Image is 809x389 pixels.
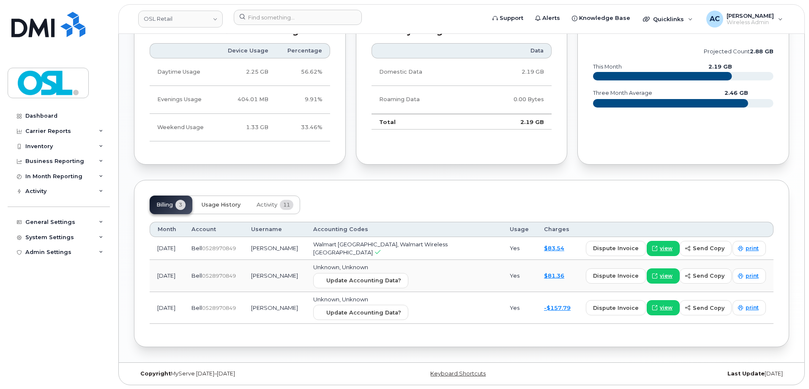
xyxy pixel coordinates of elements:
th: Accounting Codes [306,222,502,237]
span: Quicklinks [653,16,684,22]
div: [DATE] [571,370,789,377]
a: view [647,300,680,315]
td: Roaming Data [372,86,473,113]
span: Knowledge Base [579,14,630,22]
button: dispute invoice [586,300,646,315]
tr: Weekdays from 6:00pm to 8:00am [150,86,330,113]
span: 11 [280,200,293,210]
span: view [660,272,672,280]
text: three month average [593,90,652,96]
button: send copy [680,300,732,315]
a: Knowledge Base [566,10,636,27]
span: dispute invoice [593,272,639,280]
th: Device Usage [216,43,276,58]
span: 0528970849 [202,245,236,251]
th: Charges [536,222,578,237]
td: 9.91% [276,86,330,113]
span: dispute invoice [593,244,639,252]
tr: Friday from 6:00pm to Monday 8:00am [150,114,330,141]
span: Walmart [GEOGRAPHIC_DATA], Walmart Wireless [GEOGRAPHIC_DATA] [313,241,448,256]
span: Alerts [542,14,560,22]
a: $83.54 [544,245,564,251]
td: Evenings Usage [150,86,216,113]
a: $81.36 [544,272,564,279]
span: AC [710,14,720,24]
td: 56.62% [276,58,330,86]
td: Weekend Usage [150,114,216,141]
th: Usage [502,222,536,237]
input: Find something... [234,10,362,25]
text: 2.19 GB [708,63,732,70]
span: Bell [191,272,202,279]
a: print [732,268,766,284]
td: [PERSON_NAME] [243,292,306,324]
div: Quicklinks [637,11,699,28]
div: Avnish Choudhary [700,11,789,28]
a: print [732,300,766,315]
span: [PERSON_NAME] [727,12,774,19]
div: Last Months Data Behavior Usage [150,27,330,36]
td: Yes [502,237,536,260]
a: view [647,268,680,284]
div: Past Days Usage [372,27,552,36]
div: MyServe [DATE]–[DATE] [134,370,353,377]
text: 2.46 GB [724,90,748,96]
td: [DATE] [150,237,184,260]
div: In Month Data [593,27,773,36]
a: view [647,241,680,256]
a: Support [486,10,529,27]
a: print [732,241,766,256]
a: -$157.79 [544,304,571,311]
th: Username [243,222,306,237]
span: Update Accounting Data? [326,276,401,284]
td: Daytime Usage [150,58,216,86]
span: Update Accounting Data? [326,309,401,317]
span: view [660,304,672,312]
td: 2.19 GB [473,58,552,86]
td: [PERSON_NAME] [243,260,306,292]
span: Bell [191,304,202,311]
span: print [746,245,759,252]
td: [DATE] [150,260,184,292]
td: 2.19 GB [473,114,552,130]
span: Bell [191,245,202,251]
span: print [746,272,759,280]
span: send copy [693,244,724,252]
strong: Copyright [140,370,171,377]
button: dispute invoice [586,241,646,256]
span: Support [500,14,523,22]
tspan: 2.88 GB [750,48,773,55]
span: Unknown, Unknown [313,296,368,303]
th: Account [184,222,243,237]
button: send copy [680,268,732,284]
a: Alerts [529,10,566,27]
text: projected count [704,48,773,55]
span: dispute invoice [593,304,639,312]
td: Yes [502,292,536,324]
td: 0.00 Bytes [473,86,552,113]
text: this month [593,63,622,70]
span: print [746,304,759,312]
span: send copy [693,304,724,312]
th: Percentage [276,43,330,58]
a: Keyboard Shortcuts [430,370,486,377]
button: send copy [680,241,732,256]
span: Wireless Admin [727,19,774,26]
span: 0528970849 [202,305,236,311]
th: Data [473,43,552,58]
button: Update Accounting Data? [313,273,408,288]
span: view [660,245,672,252]
td: Yes [502,260,536,292]
span: Unknown, Unknown [313,264,368,270]
td: [DATE] [150,292,184,324]
td: [PERSON_NAME] [243,237,306,260]
span: Activity [257,201,277,208]
button: dispute invoice [586,268,646,284]
th: Month [150,222,184,237]
span: 0528970849 [202,273,236,279]
span: Usage History [202,201,241,208]
td: 33.46% [276,114,330,141]
strong: Last Update [727,370,765,377]
td: 1.33 GB [216,114,276,141]
td: 2.25 GB [216,58,276,86]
